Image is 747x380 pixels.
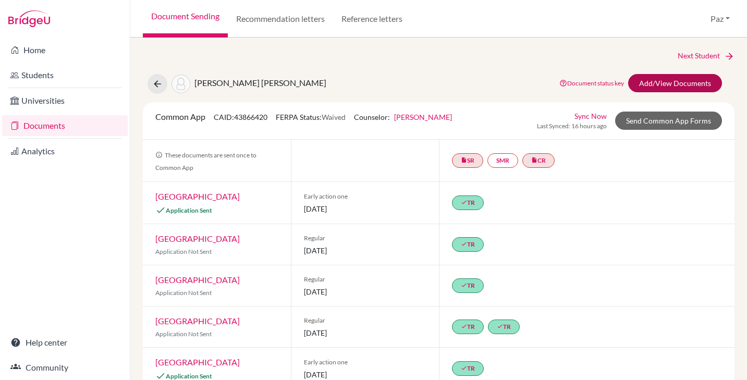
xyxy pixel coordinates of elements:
span: Application Not Sent [155,289,212,297]
span: Last Synced: 16 hours ago [537,121,607,131]
span: Application Sent [166,206,212,214]
a: doneTR [452,278,484,293]
a: Sync Now [574,111,607,121]
span: [DATE] [304,327,426,338]
span: Early action one [304,358,426,367]
span: Regular [304,275,426,284]
i: done [461,365,467,371]
a: doneTR [452,361,484,376]
a: Send Common App Forms [615,112,722,130]
span: FERPA Status: [276,113,346,121]
a: Analytics [2,141,128,162]
a: [GEOGRAPHIC_DATA] [155,275,240,285]
span: Regular [304,316,426,325]
span: [DATE] [304,369,426,380]
a: [GEOGRAPHIC_DATA] [155,191,240,201]
img: Bridge-U [8,10,50,27]
a: doneTR [452,195,484,210]
i: done [461,241,467,247]
a: [GEOGRAPHIC_DATA] [155,234,240,243]
span: Waived [322,113,346,121]
i: done [461,282,467,288]
button: Paz [706,9,734,29]
a: Next Student [678,50,734,62]
a: Universities [2,90,128,111]
span: Application Not Sent [155,248,212,255]
span: Early action one [304,192,426,201]
a: Documents [2,115,128,136]
a: Help center [2,332,128,353]
a: insert_drive_fileCR [522,153,555,168]
a: Document status key [559,79,624,87]
a: Home [2,40,128,60]
span: Application Sent [166,372,212,380]
span: [DATE] [304,286,426,297]
span: Regular [304,234,426,243]
span: These documents are sent once to Common App [155,151,256,171]
a: [GEOGRAPHIC_DATA] [155,357,240,367]
a: insert_drive_fileSR [452,153,483,168]
span: [DATE] [304,203,426,214]
i: done [461,323,467,329]
span: [DATE] [304,245,426,256]
a: Students [2,65,128,85]
a: [PERSON_NAME] [394,113,452,121]
span: Common App [155,112,205,121]
span: [PERSON_NAME] [PERSON_NAME] [194,78,326,88]
a: doneTR [488,320,520,334]
a: Add/View Documents [628,74,722,92]
a: [GEOGRAPHIC_DATA] [155,316,240,326]
a: doneTR [452,237,484,252]
i: done [461,199,467,205]
span: Counselor: [354,113,452,121]
a: doneTR [452,320,484,334]
a: Community [2,357,128,378]
i: insert_drive_file [531,157,537,163]
a: SMR [487,153,518,168]
span: CAID: 43866420 [214,113,267,121]
i: done [497,323,503,329]
i: insert_drive_file [461,157,467,163]
span: Application Not Sent [155,330,212,338]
